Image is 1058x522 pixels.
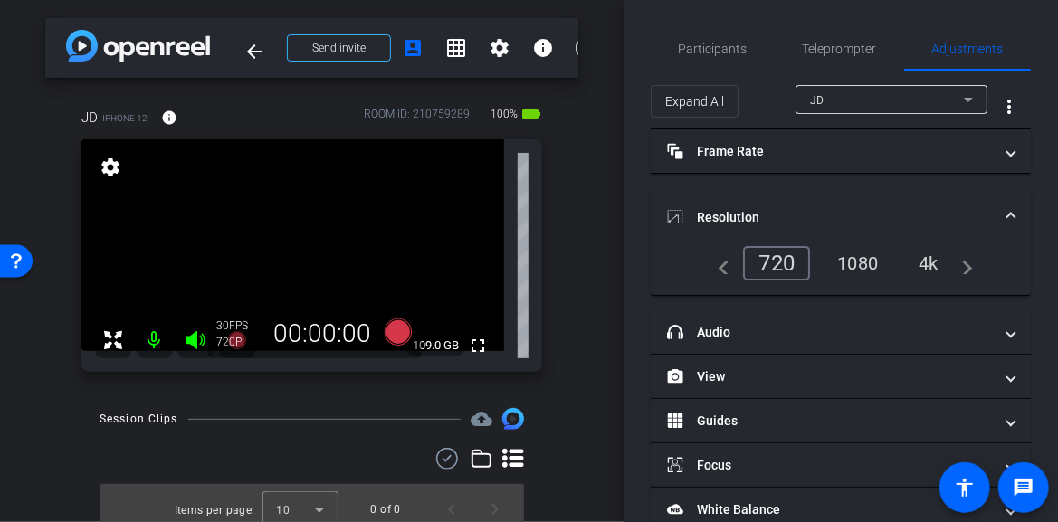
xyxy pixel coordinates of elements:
[230,319,249,332] span: FPS
[471,408,492,430] mat-icon: cloud_upload
[175,501,255,519] div: Items per page:
[217,335,262,349] div: 720P
[651,310,1031,354] mat-expansion-panel-header: Audio
[467,335,489,356] mat-icon: fullscreen
[665,84,724,119] span: Expand All
[488,100,520,128] span: 100%
[651,246,1031,295] div: Resolution
[406,335,465,356] span: 109.0 GB
[667,208,993,227] mat-panel-title: Resolution
[905,248,952,279] div: 4k
[952,252,974,274] mat-icon: navigate_next
[667,500,993,519] mat-panel-title: White Balance
[932,43,1004,55] span: Adjustments
[651,443,1031,487] mat-expansion-panel-header: Focus
[217,318,262,333] div: 30
[987,85,1031,128] button: More Options for Adjustments Panel
[679,43,748,55] span: Participants
[471,408,492,430] span: Destinations for your clips
[402,37,424,59] mat-icon: account_box
[708,252,729,274] mat-icon: navigate_before
[243,41,265,62] mat-icon: arrow_back
[651,355,1031,398] mat-expansion-panel-header: View
[98,157,123,178] mat-icon: settings
[100,410,178,428] div: Session Clips
[520,103,542,125] mat-icon: battery_std
[81,108,98,128] span: JD
[824,248,891,279] div: 1080
[66,30,210,62] img: app-logo
[364,106,470,132] div: ROOM ID: 210759289
[651,399,1031,442] mat-expansion-panel-header: Guides
[667,323,993,342] mat-panel-title: Audio
[532,37,554,59] mat-icon: info
[651,129,1031,173] mat-expansion-panel-header: Frame Rate
[371,500,401,518] div: 0 of 0
[667,456,993,475] mat-panel-title: Focus
[667,412,993,431] mat-panel-title: Guides
[262,318,384,349] div: 00:00:00
[102,111,148,125] span: iPhone 12
[651,85,739,118] button: Expand All
[803,43,877,55] span: Teleprompter
[667,142,993,161] mat-panel-title: Frame Rate
[1013,477,1034,498] mat-icon: message
[312,41,366,55] span: Send invite
[445,37,467,59] mat-icon: grid_on
[651,188,1031,246] mat-expansion-panel-header: Resolution
[743,246,810,280] div: 720
[810,94,824,107] span: JD
[954,477,976,498] mat-icon: accessibility
[287,34,391,62] button: Send invite
[161,109,177,126] mat-icon: info
[667,367,993,386] mat-panel-title: View
[489,37,510,59] mat-icon: settings
[502,408,524,430] img: Session clips
[998,96,1020,118] mat-icon: more_vert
